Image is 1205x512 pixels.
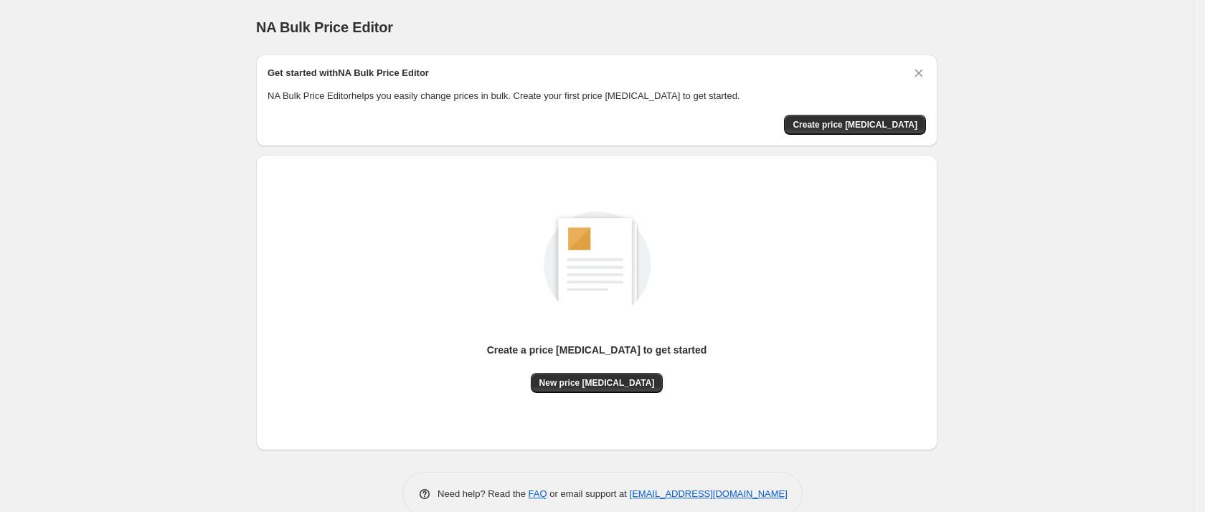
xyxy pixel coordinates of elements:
[912,66,926,80] button: Dismiss card
[547,488,630,499] span: or email support at
[793,119,917,131] span: Create price [MEDICAL_DATA]
[438,488,529,499] span: Need help? Read the
[487,343,707,357] p: Create a price [MEDICAL_DATA] to get started
[784,115,926,135] button: Create price change job
[256,19,393,35] span: NA Bulk Price Editor
[268,66,429,80] h2: Get started with NA Bulk Price Editor
[268,89,926,103] p: NA Bulk Price Editor helps you easily change prices in bulk. Create your first price [MEDICAL_DAT...
[529,488,547,499] a: FAQ
[539,377,655,389] span: New price [MEDICAL_DATA]
[630,488,788,499] a: [EMAIL_ADDRESS][DOMAIN_NAME]
[531,373,663,393] button: New price [MEDICAL_DATA]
